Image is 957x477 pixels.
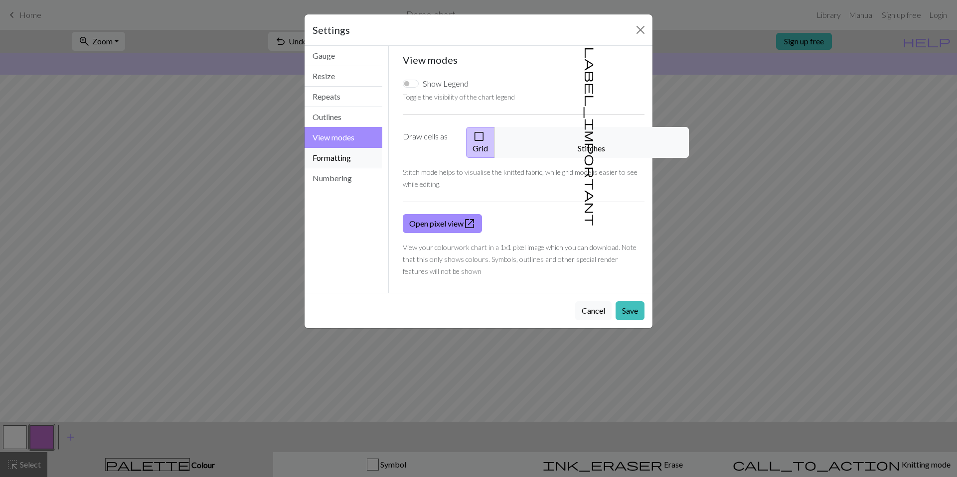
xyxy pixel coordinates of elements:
small: Toggle the visibility of the chart legend [403,93,515,101]
button: Outlines [305,107,382,127]
small: Stitch mode helps to visualise the knitted fabric, while grid mode is easier to see while editing. [403,168,638,188]
button: Close [633,22,648,38]
button: Gauge [305,46,382,66]
span: open_in_new [464,217,476,231]
button: Formatting [305,148,382,168]
button: Stitches [494,127,689,158]
button: Resize [305,66,382,87]
button: Numbering [305,168,382,188]
small: View your colourwork chart in a 1x1 pixel image which you can download. Note that this only shows... [403,243,637,275]
label: Show Legend [423,78,469,90]
button: View modes [305,127,382,148]
a: Open pixel view [403,214,482,233]
button: Repeats [305,87,382,107]
span: label_important [584,47,598,226]
h5: View modes [403,54,645,66]
button: Cancel [575,301,612,320]
button: Save [616,301,644,320]
h5: Settings [313,22,350,37]
label: Draw cells as [397,127,460,158]
span: check_box_outline_blank [473,129,485,143]
button: Grid [466,127,495,158]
